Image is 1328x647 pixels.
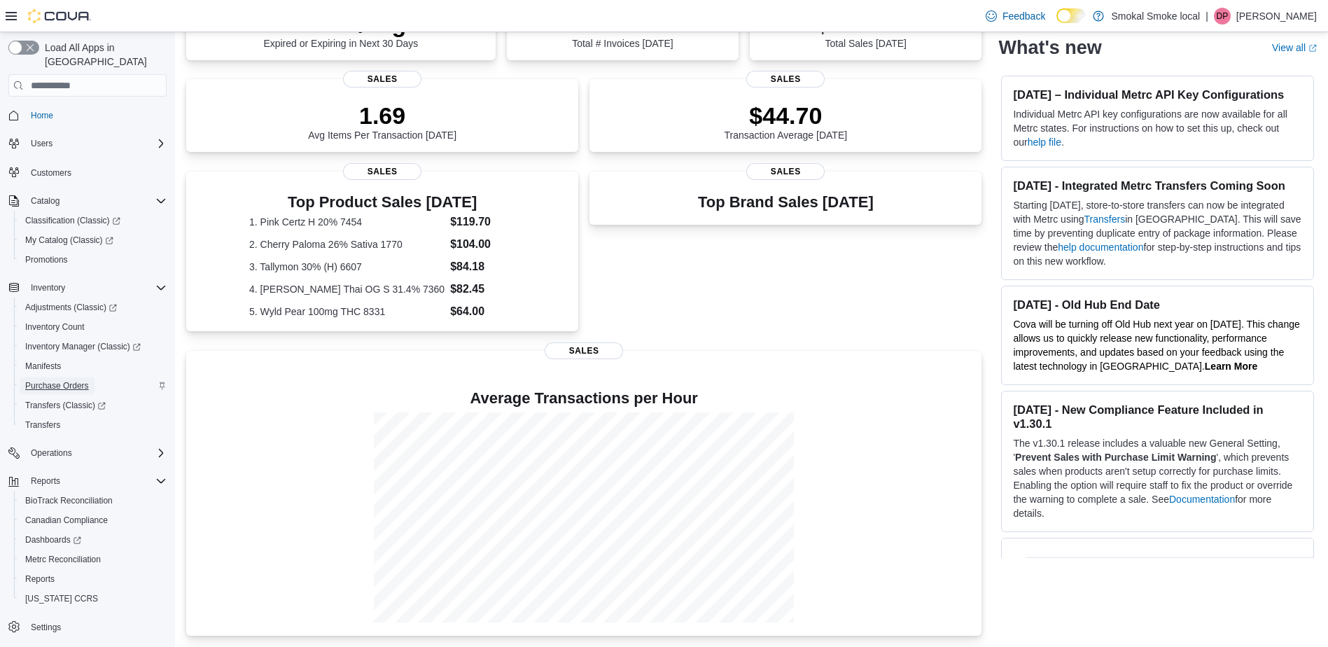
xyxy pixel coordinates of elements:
p: Smokal Smoke local [1111,8,1200,25]
span: Catalog [31,195,60,207]
h2: What's new [998,36,1101,59]
span: Adjustments (Classic) [20,299,167,316]
button: Inventory [3,278,172,298]
a: help file [1028,137,1061,148]
span: Adjustments (Classic) [25,302,117,313]
h3: [DATE] - Old Hub End Date [1013,298,1302,312]
button: Reports [14,569,172,589]
span: Inventory [25,279,167,296]
span: Customers [25,163,167,181]
button: Operations [25,445,78,461]
h3: [DATE] – Individual Metrc API Key Configurations [1013,88,1302,102]
span: Inventory Manager (Classic) [25,341,141,352]
span: Reports [25,473,167,489]
dt: 4. [PERSON_NAME] Thai OG S 31.4% 7360 [249,282,445,296]
a: Inventory Count [20,319,90,335]
p: Individual Metrc API key configurations are now available for all Metrc states. For instructions ... [1013,107,1302,149]
span: Inventory Count [25,321,85,333]
a: Manifests [20,358,67,375]
h3: [DATE] - New Compliance Feature Included in v1.30.1 [1013,403,1302,431]
span: Sales [545,342,623,359]
p: Starting [DATE], store-to-store transfers can now be integrated with Metrc using in [GEOGRAPHIC_D... [1013,198,1302,268]
div: Devin Peters [1214,8,1231,25]
span: Transfers (Classic) [20,397,167,414]
p: The v1.30.1 release includes a valuable new General Setting, ' ', which prevents sales when produ... [1013,436,1302,520]
button: Settings [3,617,172,637]
button: BioTrack Reconciliation [14,491,172,510]
dt: 2. Cherry Paloma 26% Sativa 1770 [249,237,445,251]
span: Manifests [20,358,167,375]
button: Users [25,135,58,152]
div: Avg Items Per Transaction [DATE] [308,102,456,141]
a: My Catalog (Classic) [20,232,119,249]
a: Settings [25,619,67,636]
span: Cova will be turning off Old Hub next year on [DATE]. This change allows us to quickly release ne... [1013,319,1299,372]
span: My Catalog (Classic) [20,232,167,249]
span: Purchase Orders [20,377,167,394]
button: Promotions [14,250,172,270]
button: Customers [3,162,172,182]
div: Transaction Average [DATE] [725,102,848,141]
span: Home [31,110,53,121]
p: 1.69 [308,102,456,130]
dt: 3. Tallymon 30% (H) 6607 [249,260,445,274]
span: Transfers [25,419,60,431]
a: Metrc Reconciliation [20,551,106,568]
span: Manifests [25,361,61,372]
a: My Catalog (Classic) [14,230,172,250]
span: Users [31,138,53,149]
input: Dark Mode [1056,8,1086,23]
span: Operations [31,447,72,459]
button: Operations [3,443,172,463]
span: Washington CCRS [20,590,167,607]
span: Sales [343,71,421,88]
button: Transfers [14,415,172,435]
p: [PERSON_NAME] [1236,8,1317,25]
h3: Top Product Sales [DATE] [249,194,515,211]
span: Dashboards [20,531,167,548]
a: Home [25,107,59,124]
a: Reports [20,571,60,587]
span: Transfers (Classic) [25,400,106,411]
span: Catalog [25,193,167,209]
span: Dark Mode [1056,23,1057,24]
a: Transfers [20,417,66,433]
span: Inventory [31,282,65,293]
a: Classification (Classic) [20,212,126,229]
span: Settings [25,618,167,636]
span: My Catalog (Classic) [25,235,113,246]
span: Reports [20,571,167,587]
button: Reports [25,473,66,489]
h3: [DATE] - Integrated Metrc Transfers Coming Soon [1013,179,1302,193]
a: Dashboards [14,530,172,550]
p: | [1205,8,1208,25]
svg: External link [1308,44,1317,53]
span: Operations [25,445,167,461]
a: Transfers (Classic) [14,396,172,415]
a: Learn More [1205,361,1257,372]
span: Load All Apps in [GEOGRAPHIC_DATA] [39,41,167,69]
span: Promotions [20,251,167,268]
button: Reports [3,471,172,491]
a: Classification (Classic) [14,211,172,230]
dd: $84.18 [450,258,515,275]
button: Canadian Compliance [14,510,172,530]
a: Transfers [1084,214,1126,225]
button: Users [3,134,172,153]
span: Classification (Classic) [25,215,120,226]
span: Sales [343,163,421,180]
span: BioTrack Reconciliation [20,492,167,509]
p: $44.70 [725,102,848,130]
a: Inventory Manager (Classic) [20,338,146,355]
a: Customers [25,165,77,181]
span: Canadian Compliance [25,515,108,526]
span: Purchase Orders [25,380,89,391]
a: Adjustments (Classic) [20,299,123,316]
a: Inventory Manager (Classic) [14,337,172,356]
button: Catalog [3,191,172,211]
span: BioTrack Reconciliation [25,495,113,506]
a: Feedback [980,2,1051,30]
a: [US_STATE] CCRS [20,590,104,607]
span: Canadian Compliance [20,512,167,529]
a: Purchase Orders [20,377,95,394]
